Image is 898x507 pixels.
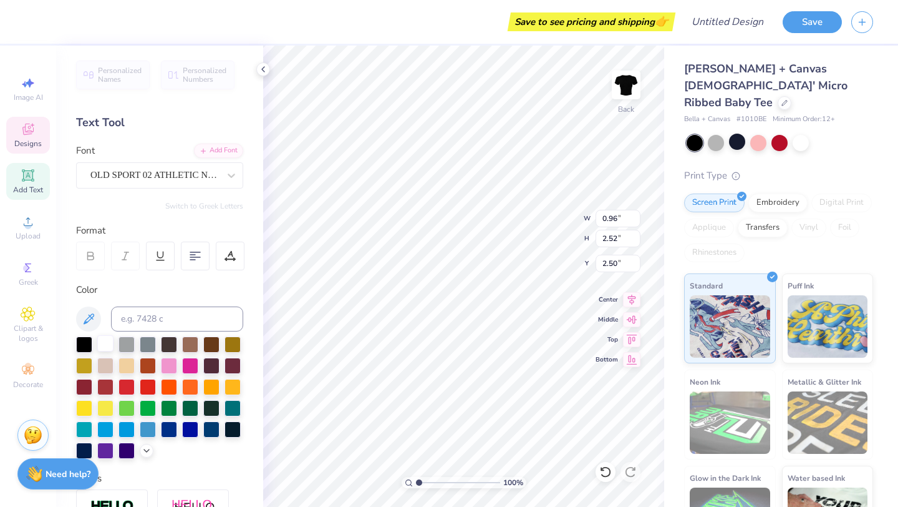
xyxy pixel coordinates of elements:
span: 100 % [503,477,523,488]
div: Format [76,224,244,238]
span: # 1010BE [736,114,766,125]
strong: Need help? [46,468,90,480]
div: Foil [830,219,859,237]
div: Back [618,104,634,115]
button: Switch to Greek Letters [165,201,243,211]
span: [PERSON_NAME] + Canvas [DEMOGRAPHIC_DATA]' Micro Ribbed Baby Tee [684,61,847,110]
span: Add Text [13,185,43,195]
span: Personalized Numbers [183,66,227,84]
img: Neon Ink [690,391,770,454]
div: Text Tool [76,114,243,131]
div: Applique [684,219,734,237]
label: Font [76,144,95,158]
div: Save to see pricing and shipping [511,12,672,31]
span: Personalized Names [98,66,142,84]
div: Color [76,283,243,297]
span: Minimum Order: 12 + [773,114,835,125]
span: Image AI [14,92,43,102]
input: Untitled Design [682,9,773,34]
img: Puff Ink [788,295,868,358]
div: Digital Print [811,194,872,212]
span: Upload [16,231,41,241]
span: 👉 [655,14,669,29]
img: Metallic & Glitter Ink [788,391,868,454]
div: Transfers [738,219,788,237]
span: Greek [19,277,38,287]
button: Save [783,11,842,33]
span: Neon Ink [690,375,720,388]
span: Water based Ink [788,471,845,485]
div: Vinyl [791,219,826,237]
span: Designs [14,139,42,149]
span: Metallic & Glitter Ink [788,375,861,388]
span: Puff Ink [788,279,814,292]
span: Clipart & logos [6,323,50,343]
input: e.g. 7428 c [111,307,243,332]
span: Center [596,295,618,304]
div: Screen Print [684,194,745,212]
span: Decorate [13,380,43,390]
span: Glow in the Dark Ink [690,471,761,485]
span: Top [596,335,618,344]
span: Middle [596,315,618,324]
div: Rhinestones [684,244,745,262]
span: Bella + Canvas [684,114,730,125]
div: Styles [76,471,243,486]
span: Bottom [596,355,618,364]
div: Print Type [684,169,873,183]
div: Add Font [194,144,243,158]
span: Standard [690,279,723,292]
div: Embroidery [748,194,808,212]
img: Standard [690,295,770,358]
img: Back [614,72,639,97]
